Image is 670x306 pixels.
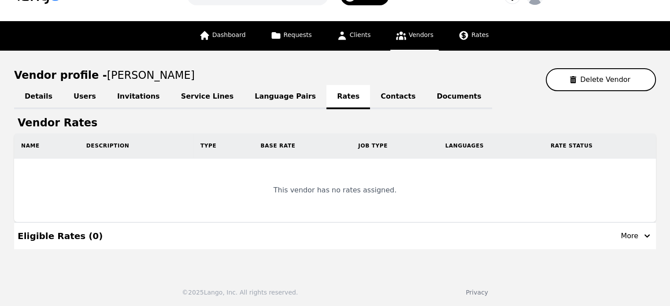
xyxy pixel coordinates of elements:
[409,31,433,38] span: Vendors
[466,289,488,296] a: Privacy
[621,230,652,242] button: More
[284,31,312,38] span: Requests
[261,142,296,149] span: Base Rate
[370,85,426,109] a: Contacts
[107,85,170,109] a: Invitations
[546,68,656,91] button: Delete Vendor
[471,31,489,38] span: Rates
[18,230,103,242] div: Eligible Rates ( 0 )
[358,142,388,149] span: Job Type
[107,69,195,81] span: [PERSON_NAME]
[200,142,216,149] span: Type
[63,85,107,109] a: Users
[14,69,195,81] h1: Vendor profile -
[551,142,593,149] span: Rate Status
[621,231,652,241] div: More
[170,85,244,109] a: Service Lines
[182,288,298,297] div: © 2025 Lango, Inc. All rights reserved.
[445,142,484,149] span: Languages
[331,21,376,51] a: Clients
[426,85,492,109] a: Documents
[265,21,317,51] a: Requests
[244,85,326,109] a: Language Pairs
[212,31,246,38] span: Dashboard
[14,85,63,109] a: Details
[14,159,656,222] td: This vendor has no rates assigned.
[21,142,40,149] span: Name
[350,31,371,38] span: Clients
[390,21,439,51] a: Vendors
[18,116,97,130] h1: Vendor Rates
[194,21,251,51] a: Dashboard
[86,142,130,149] span: Description
[453,21,494,51] a: Rates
